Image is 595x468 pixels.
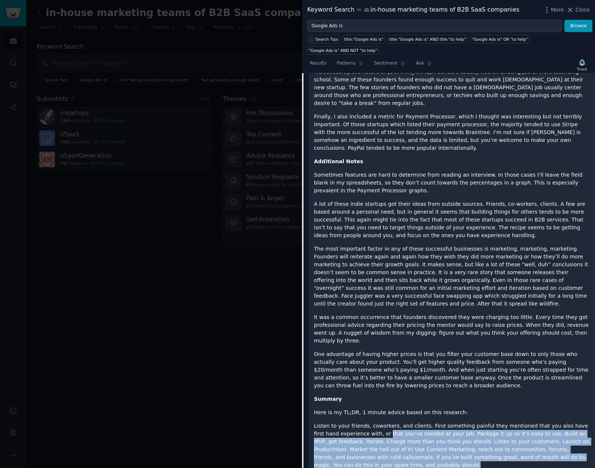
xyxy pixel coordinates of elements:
[314,200,590,239] p: A lot of these indie startups got their ideas from outside sources. Friends, co-workers, clients....
[372,58,408,73] a: Sentiment
[389,37,466,42] div: title:"Google Ads is" AND title:"to help"
[574,57,590,73] button: Track
[470,35,529,43] a: "Google Ads is" OR "to help"
[416,60,424,67] span: Ask
[551,6,564,14] span: More
[337,60,355,67] span: Patterns
[307,35,340,43] button: Search Tips
[374,60,398,67] span: Sentiment
[314,313,590,345] p: It was a common occurrence that founders discovered they were charging too little. Every time the...
[314,396,342,402] strong: Summary
[314,60,590,107] p: The overwhelming majority of indie startups began as a side job or hobby, though that’s a skew in...
[309,48,377,53] div: "Google Ads is" AND NOT "to help"
[577,66,587,72] div: Track
[307,5,520,15] div: Keyword Search in-house marketing teams of B2B SaaS companies
[334,58,366,73] a: Patterns
[314,409,590,416] p: Here is my TL;DR, 1 minute advice based on this research:
[564,20,592,32] button: Browse
[566,6,590,14] button: Close
[314,245,590,308] p: The most important factor in any of these successful businesses is marketing, marketing, marketin...
[344,37,383,42] div: title:"Google Ads is"
[314,171,590,195] p: Sometimes features are hard to determine from reading an interview. In those cases I’ll leave the...
[342,35,385,43] a: title:"Google Ads is"
[314,158,363,164] strong: Additional Notes
[315,37,338,42] span: Search Tips
[310,60,326,67] span: Results
[388,35,468,43] a: title:"Google Ads is" AND title:"to help"
[576,6,590,14] span: Close
[413,58,435,73] a: Ask
[307,46,379,55] a: "Google Ads is" AND NOT "to help"
[472,37,528,42] div: "Google Ads is" OR "to help"
[314,113,590,152] p: Finally, I also included a metric for Payment Processor, which I thought was interesting but not ...
[307,58,329,73] a: Results
[357,7,361,13] span: in
[307,20,562,32] input: Try a keyword related to your business
[314,350,590,390] p: One advantage of having higher prices is that you filter your customer base down to only those wh...
[543,6,564,14] button: More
